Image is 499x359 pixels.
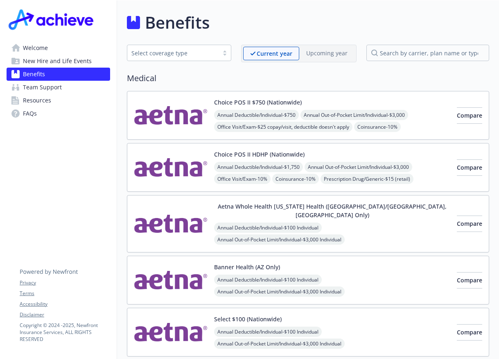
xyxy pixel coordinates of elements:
span: Compare [457,220,482,227]
span: Annual Deductible/Individual - $750 [214,110,299,120]
a: New Hire and Life Events [7,55,110,68]
button: Compare [457,324,482,341]
img: Aetna Inc carrier logo [134,315,208,350]
a: Welcome [7,41,110,55]
span: Office Visit/Exam - 10% [214,174,271,184]
img: Aetna Inc carrier logo [134,150,208,185]
a: Team Support [7,81,110,94]
span: Prescription Drug/Generic - $15 (retail) [321,174,413,184]
p: Copyright © 2024 - 2025 , Newfront Insurance Services, ALL RIGHTS RESERVED [20,322,110,343]
span: Compare [457,328,482,336]
a: Terms [20,290,110,297]
span: Annual Deductible/Individual - $100 Individual [214,327,322,337]
span: Compare [457,111,482,119]
button: Choice POS II $750 (Nationwide) [214,98,302,107]
button: Compare [457,272,482,289]
h2: Medical [127,72,489,84]
img: Aetna Inc carrier logo [134,98,208,133]
span: Annual Out-of-Pocket Limit/Individual - $3,000 Individual [214,286,345,297]
p: Upcoming year [306,49,348,57]
button: Aetna Whole Health [US_STATE] Health ([GEOGRAPHIC_DATA]/[GEOGRAPHIC_DATA], [GEOGRAPHIC_DATA] Only) [214,202,450,219]
span: New Hire and Life Events [23,55,92,68]
span: Annual Out-of-Pocket Limit/Individual - $3,000 [305,162,412,172]
span: Annual Out-of-Pocket Limit/Individual - $3,000 Individual [214,339,345,349]
a: FAQs [7,107,110,120]
span: Welcome [23,41,48,55]
span: Coinsurance - 10% [272,174,319,184]
span: Upcoming year [299,47,354,60]
button: Compare [457,216,482,232]
a: Benefits [7,68,110,81]
span: Annual Out-of-Pocket Limit/Individual - $3,000 [300,110,408,120]
span: Annual Deductible/Individual - $100 Individual [214,223,322,233]
button: Select $100 (Nationwide) [214,315,282,323]
span: Team Support [23,81,62,94]
span: FAQs [23,107,37,120]
span: Annual Out-of-Pocket Limit/Individual - $3,000 Individual [214,234,345,245]
button: Compare [457,159,482,176]
span: Compare [457,276,482,284]
button: Choice POS II HDHP (Nationwide) [214,150,305,159]
span: Compare [457,164,482,171]
img: Aetna Inc carrier logo [134,202,208,245]
img: Aetna Inc carrier logo [134,263,208,298]
div: Select coverage type [131,49,215,57]
button: Compare [457,107,482,124]
a: Disclaimer [20,311,110,318]
input: search by carrier, plan name or type [366,45,489,61]
a: Accessibility [20,300,110,308]
span: Resources [23,94,51,107]
span: Office Visit/Exam - $25 copay/visit, deductible doesn't apply [214,122,352,132]
h1: Benefits [145,10,210,35]
span: Benefits [23,68,45,81]
span: Annual Deductible/Individual - $1,750 [214,162,303,172]
p: Current year [257,49,292,58]
a: Resources [7,94,110,107]
a: Privacy [20,279,110,286]
button: Banner Health (AZ Only) [214,263,280,271]
span: Coinsurance - 10% [354,122,401,132]
span: Annual Deductible/Individual - $100 Individual [214,275,322,285]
